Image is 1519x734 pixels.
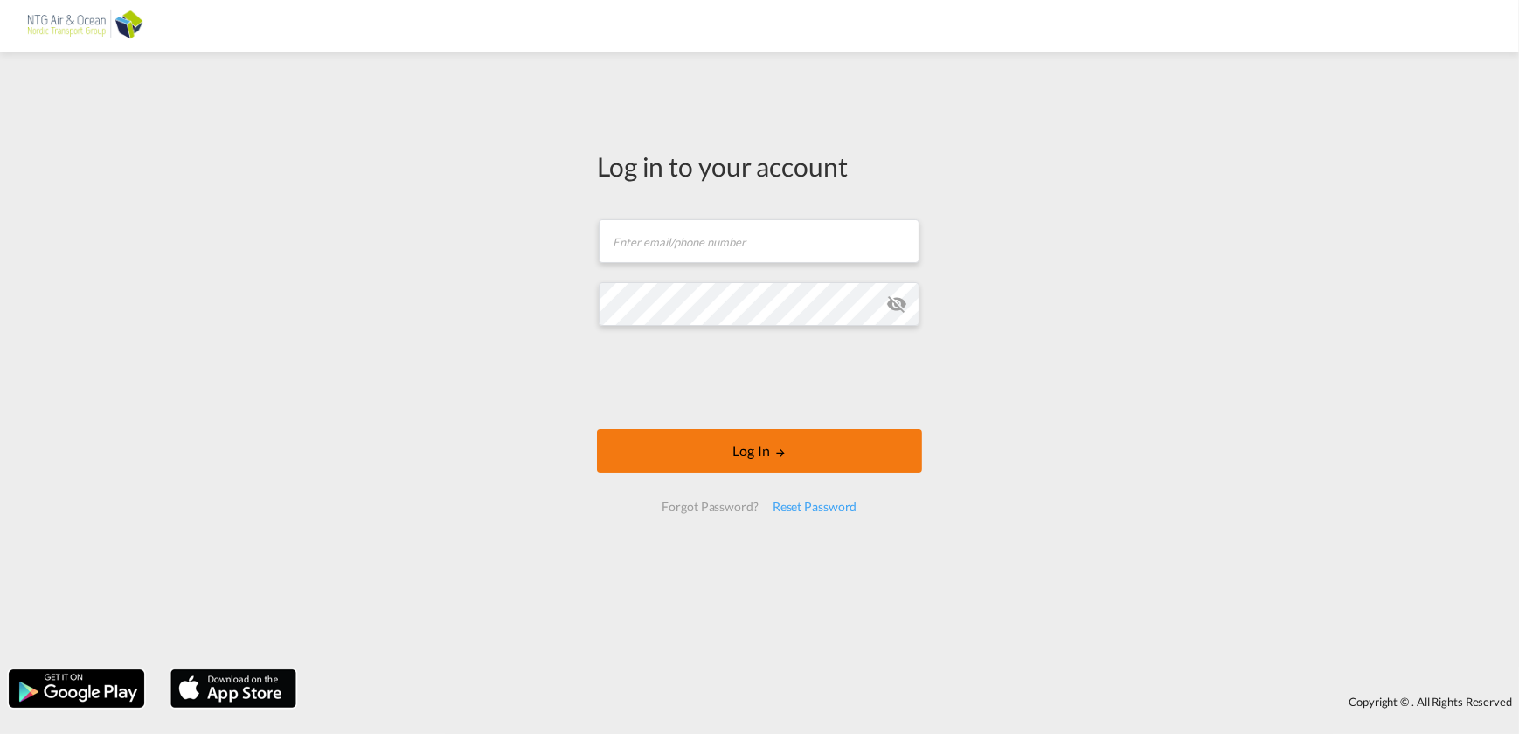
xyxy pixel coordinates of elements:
img: af31b1c0b01f11ecbc353f8e72265e29.png [26,7,144,46]
img: google.png [7,668,146,710]
div: Forgot Password? [655,491,765,523]
img: apple.png [169,668,298,710]
iframe: reCAPTCHA [627,343,892,412]
button: LOGIN [597,429,922,473]
input: Enter email/phone number [599,219,919,263]
div: Log in to your account [597,148,922,184]
div: Reset Password [766,491,864,523]
div: Copyright © . All Rights Reserved [305,687,1519,717]
md-icon: icon-eye-off [886,294,907,315]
